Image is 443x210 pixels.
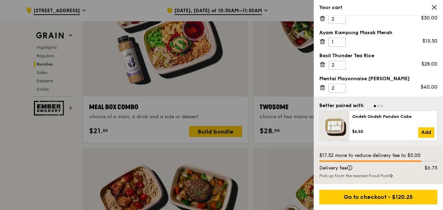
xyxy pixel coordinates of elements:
div: Delivery fee [315,165,410,172]
div: Ondeh Ondeh Pandan Cake [352,114,434,119]
a: Add [418,127,434,138]
div: Pick up from the nearest Food Point [319,173,437,179]
span: Go to slide 2 [377,105,379,107]
div: Your cart [319,4,437,11]
div: $40.00 [421,84,437,91]
div: Better paired with [319,102,364,109]
div: $17.32 more to reduce delivery fee to $5.00 [319,152,437,159]
div: $6.50 [352,129,418,134]
div: $6.75 [410,165,442,172]
div: $30.00 [421,15,437,22]
span: Go to slide 1 [374,105,376,107]
span: Go to slide 3 [381,105,383,107]
div: Ayam Kampung Masak Merah [319,29,437,36]
div: Basil Thunder Tea Rice [319,52,437,59]
div: $28.00 [421,61,437,68]
div: Mentai Mayonnaise [PERSON_NAME] [319,75,437,82]
div: Go to checkout - $120.25 [319,190,437,204]
div: $15.50 [422,38,437,45]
